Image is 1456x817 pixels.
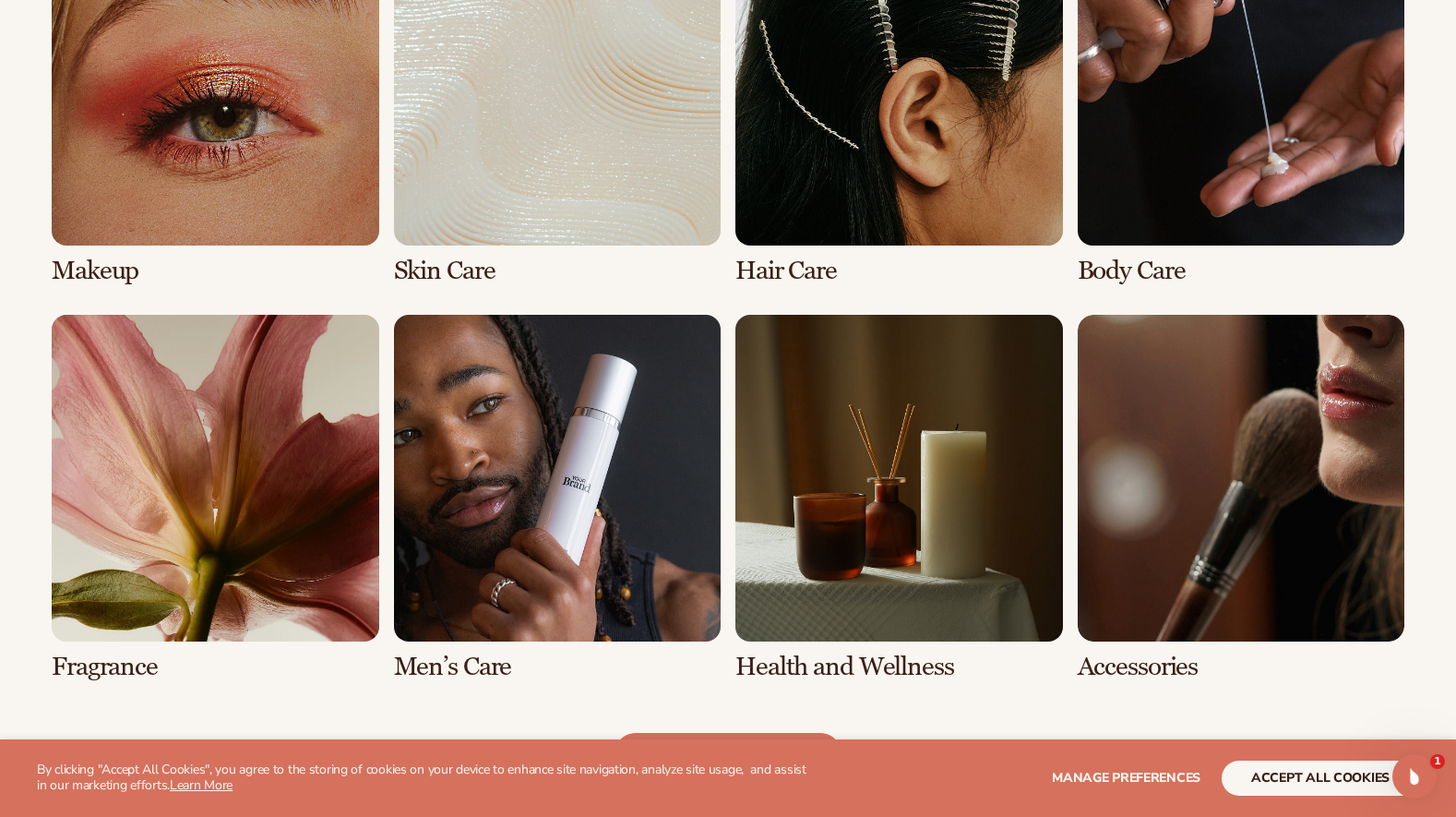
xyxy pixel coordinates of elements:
div: 6 / 8 [394,315,722,681]
h3: Body Care [1078,257,1405,285]
div: 8 / 8 [1078,315,1405,681]
p: By clicking "Accept All Cookies", you agree to the storing of cookies on your device to enhance s... [37,763,815,794]
span: Manage preferences [1052,769,1200,787]
span: 1 [1430,754,1445,769]
div: 5 / 8 [52,315,379,681]
button: Manage preferences [1052,761,1200,796]
h3: Makeup [52,257,379,285]
h3: Skin Care [394,257,722,285]
div: 7 / 8 [735,315,1063,681]
a: view full catalog [614,733,843,777]
iframe: Intercom live chat [1392,754,1437,799]
a: Learn More [170,776,233,794]
button: accept all cookies [1222,761,1419,796]
h3: Hair Care [735,257,1063,285]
